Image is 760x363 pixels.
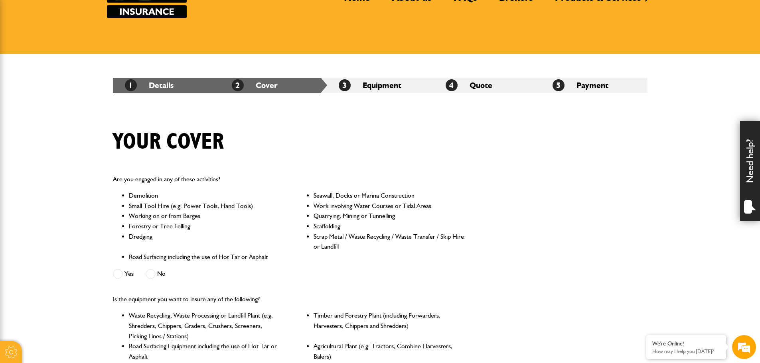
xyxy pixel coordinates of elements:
p: Are you engaged in any of these activities? [113,174,465,184]
li: Small Tool Hire (e.g. Power Tools, Hand Tools) [129,201,280,211]
span: 3 [339,79,351,91]
li: Working on or from Barges [129,211,280,221]
p: Is the equipment you want to insure any of the following? [113,294,465,304]
li: Road Surfacing including the use of Hot Tar or Asphalt [129,252,280,262]
h1: Your cover [113,129,224,155]
li: Road Surfacing Equipment including the use of Hot Tar or Asphalt [129,341,280,361]
a: 1Details [125,80,174,90]
li: Work involving Water Courses or Tidal Areas [314,201,465,211]
li: Agricultural Plant (e.g. Tractors, Combine Harvesters, Balers) [314,341,465,361]
li: Demolition [129,190,280,201]
li: Equipment [327,78,434,93]
div: We're Online! [652,340,720,347]
li: Payment [541,78,647,93]
p: How may I help you today? [652,348,720,354]
li: Cover [220,78,327,93]
span: 5 [553,79,565,91]
li: Dredging [129,232,280,252]
span: 1 [125,79,137,91]
li: Timber and Forestry Plant (including Forwarders, Harvesters, Chippers and Shredders) [314,310,465,341]
span: 4 [446,79,458,91]
li: Scrap Metal / Waste Recycling / Waste Transfer / Skip Hire or Landfill [314,232,465,252]
li: Quote [434,78,541,93]
div: Need help? [740,121,760,221]
li: Waste Recycling, Waste Processing or Landfill Plant (e.g. Shredders, Chippers, Graders, Crushers,... [129,310,280,341]
li: Scaffolding [314,221,465,232]
li: Forestry or Tree Felling [129,221,280,232]
span: 2 [232,79,244,91]
li: Seawall, Docks or Marina Construction [314,190,465,201]
label: No [146,269,166,279]
li: Quarrying, Mining or Tunnelling [314,211,465,221]
label: Yes [113,269,134,279]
